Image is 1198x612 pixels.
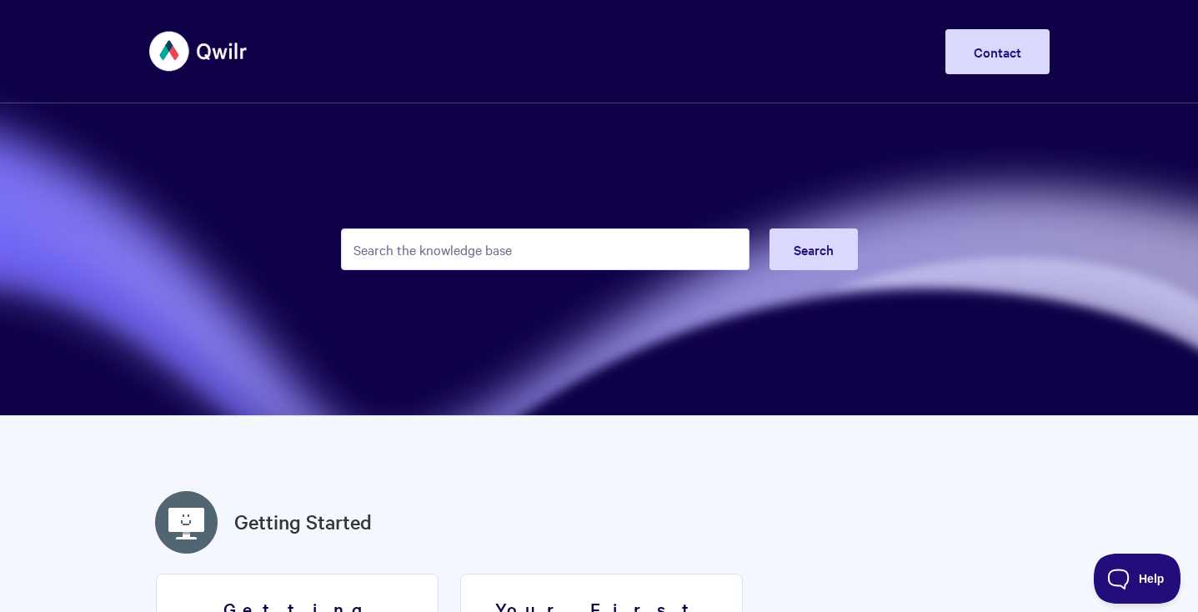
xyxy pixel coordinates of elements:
a: Getting Started [234,507,372,537]
button: Search [769,228,858,270]
img: Qwilr Help Center [149,20,248,83]
iframe: Toggle Customer Support [1094,554,1181,604]
a: Contact [945,29,1050,74]
span: Search [794,240,834,258]
input: Search the knowledge base [341,228,749,270]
